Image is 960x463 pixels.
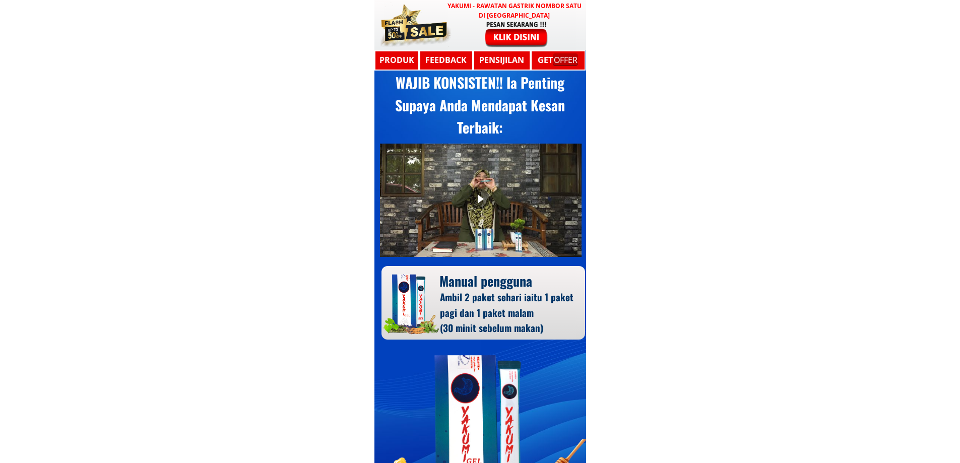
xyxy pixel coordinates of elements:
mark: OFFER [553,53,578,66]
h3: Pensijilan [477,54,527,67]
h3: YAKUMI - Rawatan Gastrik Nombor Satu di [GEOGRAPHIC_DATA] [445,1,584,20]
iframe: Arahan penggunaan produk Gel Yakumi [380,144,582,257]
h3: Produk [374,54,419,67]
div: WAJIB KONSISTEN!! Ia Penting Supaya Anda Mendapat Kesan Terbaik: [377,72,583,139]
h3: GET [533,54,583,67]
div: Ambil 2 paket sehari iaitu 1 paket pagi dan 1 paket malam (30 minit sebelum makan) [440,289,580,335]
h3: Feedback [420,54,472,67]
div: Manual pengguna [439,271,571,292]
